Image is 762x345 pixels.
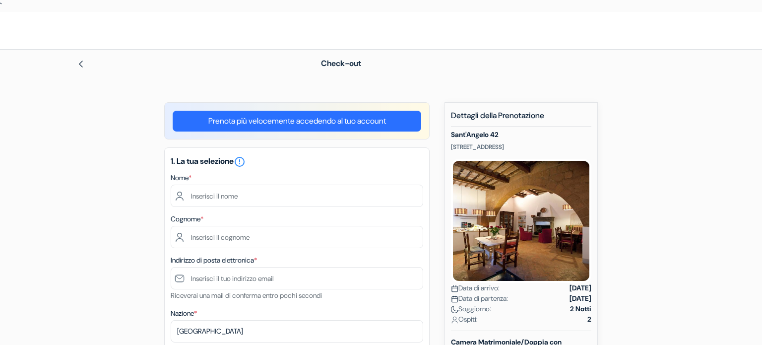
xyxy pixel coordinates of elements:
input: Inserisci il nome [171,185,423,207]
input: Inserisci il tuo indirizzo email [171,267,423,289]
span: Ospiti: [451,314,478,325]
span: Soggiorno: [451,304,491,314]
h5: Dettagli della Prenotazione [451,111,591,127]
label: Nazione [171,308,197,319]
label: Indirizzo di posta elettronica [171,255,257,266]
h5: 1. La tua selezione [171,156,423,168]
strong: [DATE] [570,293,591,304]
input: Inserisci il cognome [171,226,423,248]
label: Cognome [171,214,203,224]
p: [STREET_ADDRESS] [451,143,591,151]
h5: Sant'Angelo 42 [451,131,591,139]
img: calendar.svg [451,285,458,292]
small: Riceverai una mail di conferma entro pochi secondi [171,291,322,300]
span: Check-out [321,58,361,69]
img: left_arrow.svg [77,60,85,68]
a: Prenota più velocemente accedendo al tuo account [173,111,421,132]
a: error_outline [234,156,246,166]
img: user_icon.svg [451,316,458,324]
span: Data di partenza: [451,293,508,304]
label: Nome [171,173,191,183]
strong: [DATE] [570,283,591,293]
img: calendar.svg [451,295,458,303]
strong: 2 [587,314,591,325]
i: error_outline [234,156,246,168]
img: moon.svg [451,306,458,313]
img: OstelliDellaGioventu.com [12,22,136,39]
strong: 2 Notti [570,304,591,314]
span: Data di arrivo: [451,283,500,293]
